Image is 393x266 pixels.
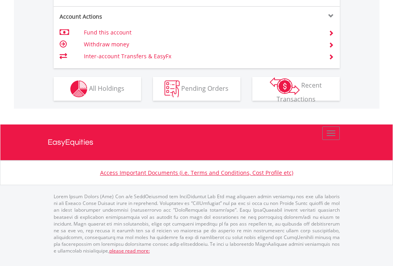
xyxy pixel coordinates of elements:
[70,80,87,98] img: holdings-wht.png
[153,77,240,101] button: Pending Orders
[54,77,141,101] button: All Holdings
[109,247,150,254] a: please read more:
[181,84,228,92] span: Pending Orders
[165,80,180,98] img: pending_instructions-wht.png
[270,77,300,95] img: transactions-zar-wht.png
[48,124,346,160] a: EasyEquities
[54,13,197,21] div: Account Actions
[100,169,293,176] a: Access Important Documents (i.e. Terms and Conditions, Cost Profile etc)
[89,84,124,92] span: All Holdings
[252,77,340,101] button: Recent Transactions
[84,50,319,62] td: Inter-account Transfers & EasyFx
[84,38,319,50] td: Withdraw money
[84,27,319,38] td: Fund this account
[54,193,340,254] p: Lorem Ipsum Dolors (Ame) Con a/e SeddOeiusmod tem InciDiduntut Lab Etd mag aliquaen admin veniamq...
